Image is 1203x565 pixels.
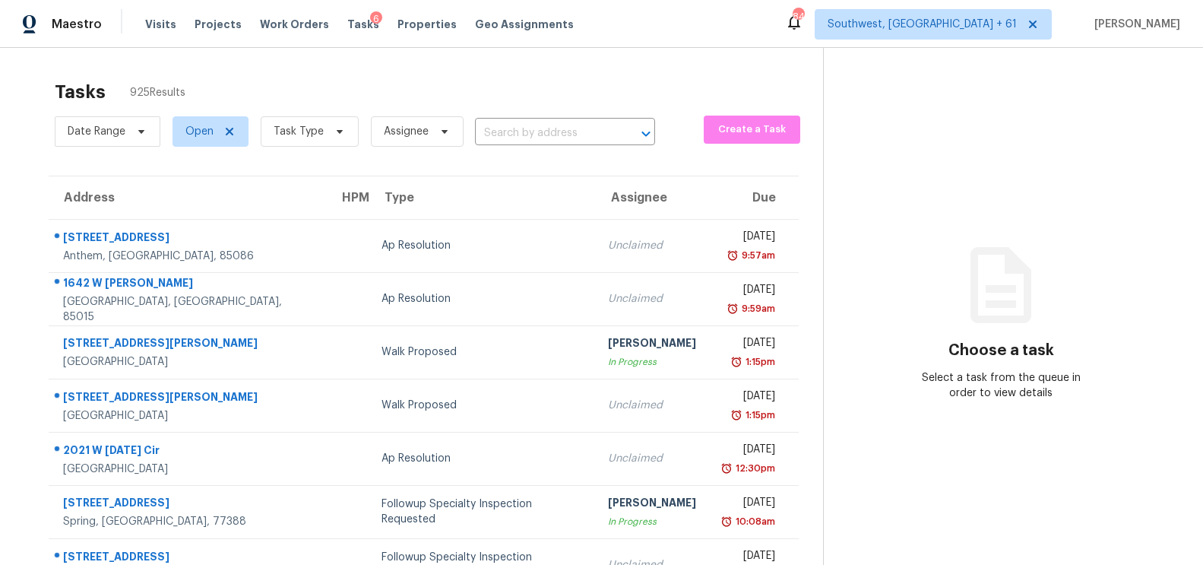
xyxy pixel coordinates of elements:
span: Southwest, [GEOGRAPHIC_DATA] + 61 [828,17,1017,32]
th: Assignee [596,176,708,219]
th: Due [708,176,798,219]
span: [PERSON_NAME] [1088,17,1180,32]
span: Task Type [274,124,324,139]
div: 2021 W [DATE] Cir [63,443,315,462]
button: Create a Task [704,116,800,144]
img: Overdue Alarm Icon [720,514,733,529]
div: Select a task from the queue in order to view details [912,370,1090,401]
span: Create a Task [711,121,793,138]
th: HPM [327,176,369,219]
div: Walk Proposed [381,344,584,360]
div: 12:30pm [733,461,775,476]
div: Ap Resolution [381,238,584,253]
div: Ap Resolution [381,291,584,306]
div: 1:15pm [742,354,775,370]
span: Tasks [347,19,379,30]
div: Anthem, [GEOGRAPHIC_DATA], 85086 [63,249,315,264]
div: 1642 W [PERSON_NAME] [63,275,315,294]
div: Unclaimed [608,291,696,306]
img: Overdue Alarm Icon [720,461,733,476]
div: [PERSON_NAME] [608,495,696,514]
th: Type [369,176,596,219]
div: [GEOGRAPHIC_DATA] [63,354,315,370]
span: Properties [397,17,457,32]
div: [DATE] [720,282,774,301]
h2: Tasks [55,84,106,100]
div: 9:59am [739,301,775,316]
img: Overdue Alarm Icon [727,248,739,263]
span: Geo Assignments [475,17,574,32]
div: 9:57am [739,248,775,263]
div: In Progress [608,354,696,370]
div: Unclaimed [608,398,696,413]
span: 925 Results [130,85,185,100]
span: Open [185,124,214,139]
div: [DATE] [720,442,774,461]
span: Work Orders [260,17,329,32]
img: Overdue Alarm Icon [730,408,742,423]
div: 1:15pm [742,408,775,423]
div: [DATE] [720,229,774,248]
div: [STREET_ADDRESS] [63,495,315,514]
div: Spring, [GEOGRAPHIC_DATA], 77388 [63,514,315,529]
div: [DATE] [720,495,774,514]
div: Followup Specialty Inspection Requested [381,497,584,527]
div: [GEOGRAPHIC_DATA], [GEOGRAPHIC_DATA], 85015 [63,294,315,325]
span: Projects [195,17,242,32]
button: Open [635,123,657,144]
div: [DATE] [720,389,774,408]
img: Overdue Alarm Icon [727,301,739,316]
div: [STREET_ADDRESS][PERSON_NAME] [63,335,315,354]
span: Date Range [68,124,125,139]
input: Search by address [475,122,613,145]
div: Unclaimed [608,451,696,466]
div: [PERSON_NAME] [608,335,696,354]
div: 6 [370,11,382,27]
span: Maestro [52,17,102,32]
div: [GEOGRAPHIC_DATA] [63,408,315,424]
div: Walk Proposed [381,398,584,413]
div: [STREET_ADDRESS][PERSON_NAME] [63,389,315,408]
div: [STREET_ADDRESS] [63,230,315,249]
div: Ap Resolution [381,451,584,466]
div: 10:08am [733,514,775,529]
div: In Progress [608,514,696,529]
span: Visits [145,17,176,32]
span: Assignee [384,124,429,139]
h3: Choose a task [948,343,1054,358]
img: Overdue Alarm Icon [730,354,742,370]
th: Address [49,176,327,219]
div: [DATE] [720,335,774,354]
div: Unclaimed [608,238,696,253]
div: 842 [793,9,803,24]
div: [GEOGRAPHIC_DATA] [63,462,315,477]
